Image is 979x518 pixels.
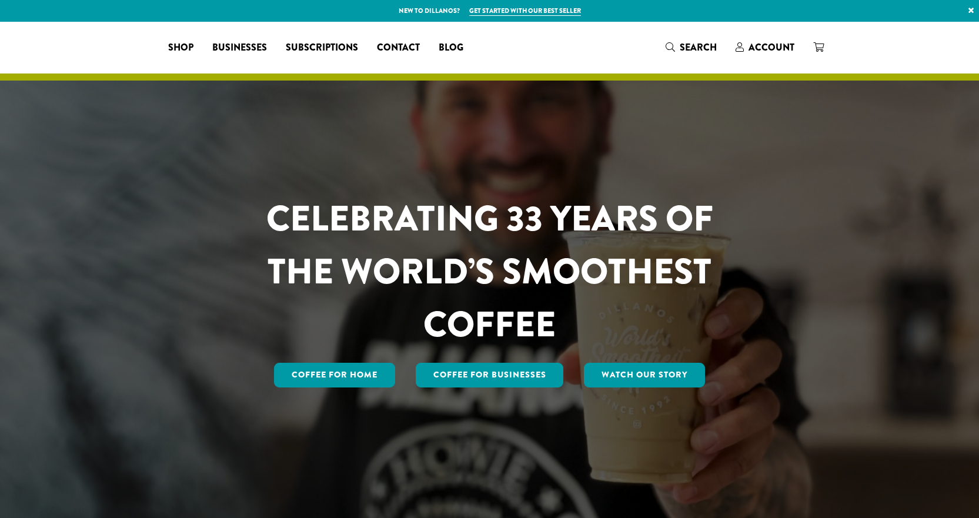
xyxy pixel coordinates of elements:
h1: CELEBRATING 33 YEARS OF THE WORLD’S SMOOTHEST COFFEE [232,192,748,351]
span: Search [680,41,717,54]
span: Subscriptions [286,41,358,55]
a: Watch Our Story [584,363,705,387]
span: Contact [377,41,420,55]
a: Get started with our best seller [469,6,581,16]
a: Coffee for Home [274,363,395,387]
span: Businesses [212,41,267,55]
a: Coffee For Businesses [416,363,564,387]
span: Shop [168,41,193,55]
span: Blog [439,41,463,55]
a: Shop [159,38,203,57]
span: Account [749,41,794,54]
a: Search [656,38,726,57]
